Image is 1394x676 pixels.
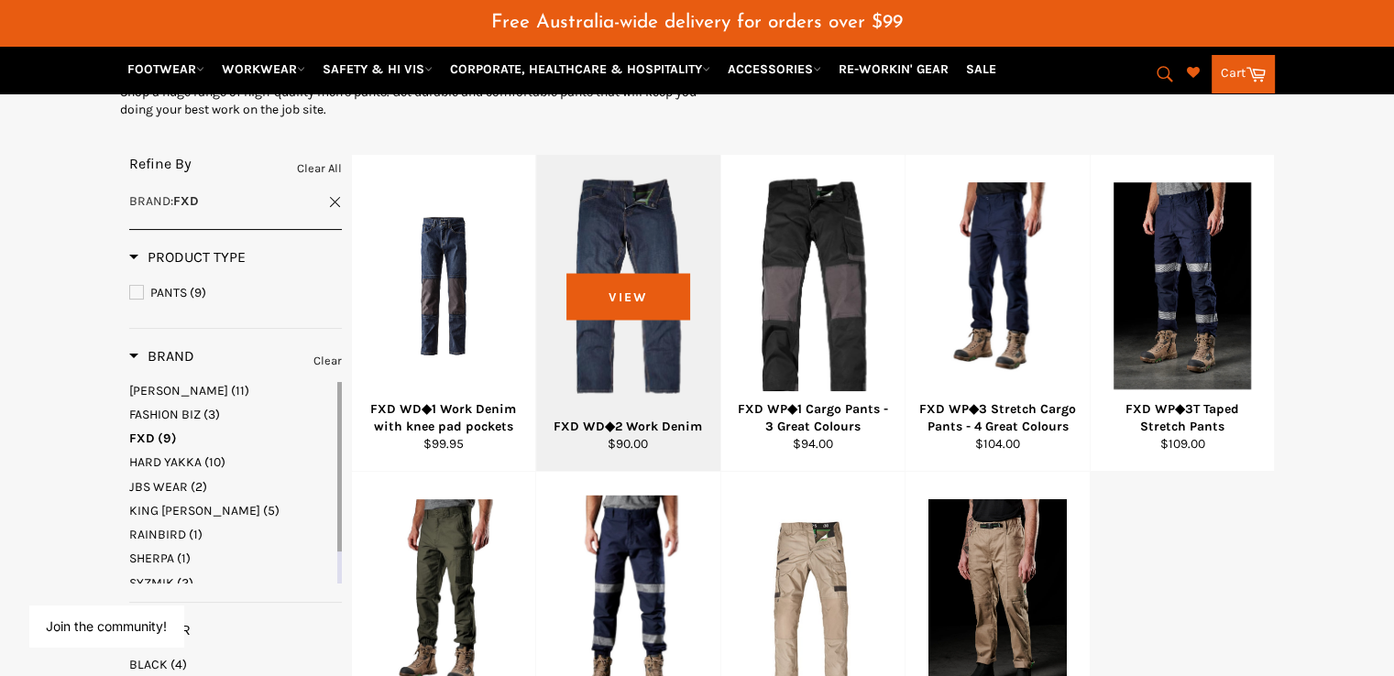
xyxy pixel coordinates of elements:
[129,283,342,303] a: PANTS
[129,430,334,447] a: FXD
[120,83,697,119] div: Shop a huge range of high-quality men's pants. Get durable and comfortable pants that will keep y...
[129,478,334,496] a: JBS WEAR
[129,657,168,672] span: BLACK
[313,351,342,371] a: Clear
[129,347,194,365] span: Brand
[170,657,187,672] span: (4)
[548,418,709,435] div: FXD WD◆2 Work Denim
[905,155,1090,472] a: FXD WP◆3 Stretch Cargo Pants - 4 Great ColoursFXD WP◆3 Stretch Cargo Pants - 4 Great Colours$104.00
[720,53,829,85] a: ACCESSORIES
[204,454,225,470] span: (10)
[1212,55,1275,93] a: Cart
[129,193,170,209] span: Brand
[129,527,186,542] span: RAINBIRD
[190,285,206,300] span: (9)
[263,503,280,518] span: (5)
[129,407,201,422] span: FASHION BIZ
[173,193,199,209] strong: FXD
[351,155,536,472] a: FXD WD◆1 Work Denim with knee pad pocketsFXD WD◆1 Work Denim with knee pad pockets$99.95
[129,574,334,592] a: SYZMIK
[831,53,956,85] a: RE-WORKIN' GEAR
[720,155,906,472] a: FXD WP◆1 Cargo Pants - 3 Great ColoursFXD WP◆1 Cargo Pants - 3 Great Colours$94.00
[129,193,199,209] span: :
[129,502,334,519] a: KING GEE
[129,382,334,399] a: BISLEY
[129,503,260,518] span: KING [PERSON_NAME]
[129,347,194,365] h3: Brand
[129,431,155,446] span: FXD
[129,383,228,398] span: [PERSON_NAME]
[231,383,249,398] span: (11)
[491,13,903,32] span: Free Australia-wide delivery for orders over $99
[363,400,524,436] div: FXD WD◆1 Work Denim with knee pad pockets
[129,453,334,471] a: HARD YAKKA
[191,479,207,495] span: (2)
[1090,155,1275,472] a: FXD WP◆3T Taped Stretch PantsFXD WP◆3T Taped Stretch Pants$109.00
[129,248,246,266] span: Product Type
[129,526,334,543] a: RAINBIRD
[917,400,1079,436] div: FXD WP◆3 Stretch Cargo Pants - 4 Great Colours
[129,454,202,470] span: HARD YAKKA
[959,53,1004,85] a: SALE
[129,406,334,423] a: FASHION BIZ
[158,431,177,446] span: (9)
[315,53,440,85] a: SAFETY & HI VIS
[120,53,212,85] a: FOOTWEAR
[129,575,174,591] span: SYZMIK
[129,192,342,210] a: Brand:FXD
[189,527,203,542] span: (1)
[129,550,334,567] a: SHERPA
[150,285,187,300] span: PANTS
[443,53,718,85] a: CORPORATE, HEALTHCARE & HOSPITALITY
[177,551,191,566] span: (1)
[732,400,894,436] div: FXD WP◆1 Cargo Pants - 3 Great Colours
[129,155,192,172] span: Refine By
[129,479,188,495] span: JBS WEAR
[129,656,342,673] a: BLACK
[129,551,174,566] span: SHERPA
[214,53,313,85] a: WORKWEAR
[1102,400,1263,436] div: FXD WP◆3T Taped Stretch Pants
[535,155,720,472] a: FXD WD◆2 Work DenimFXD WD◆2 Work Denim$90.00View
[203,407,220,422] span: (3)
[46,618,167,634] button: Join the community!
[177,575,193,591] span: (2)
[129,248,246,267] h3: Product Type
[297,158,342,179] a: Clear All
